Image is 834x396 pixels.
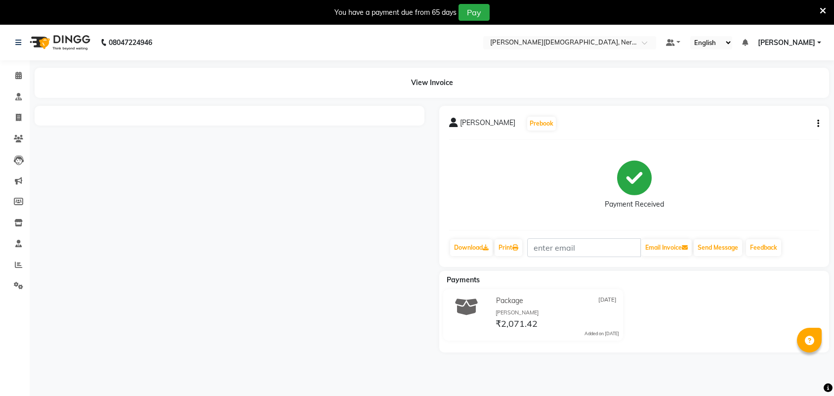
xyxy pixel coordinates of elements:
[527,238,641,257] input: enter email
[334,7,457,18] div: You have a payment due from 65 days
[460,118,515,132] span: [PERSON_NAME]
[598,296,617,306] span: [DATE]
[584,330,619,337] div: Added on [DATE]
[25,29,93,56] img: logo
[109,29,152,56] b: 08047224946
[527,117,556,131] button: Prebook
[447,275,480,284] span: Payments
[641,239,692,256] button: Email Invoice
[35,68,829,98] div: View Invoice
[496,308,619,317] div: [PERSON_NAME]
[459,4,490,21] button: Pay
[694,239,742,256] button: Send Message
[495,239,522,256] a: Print
[450,239,493,256] a: Download
[758,38,815,48] span: [PERSON_NAME]
[496,318,538,332] span: ₹2,071.42
[605,199,664,210] div: Payment Received
[496,296,523,306] span: Package
[746,239,781,256] a: Feedback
